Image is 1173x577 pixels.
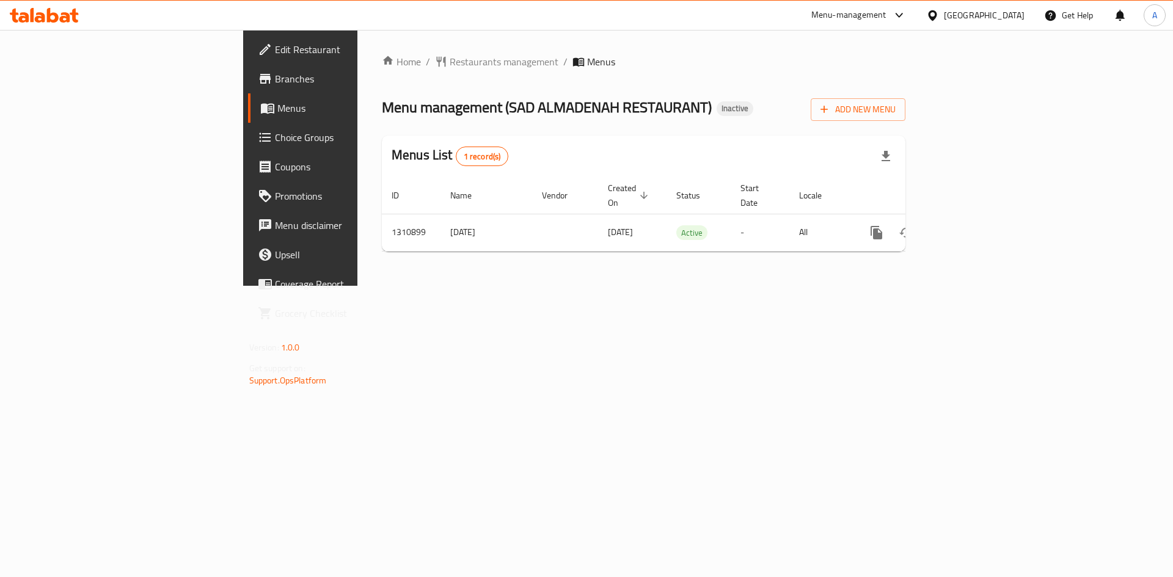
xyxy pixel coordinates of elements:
a: Coupons [248,152,439,181]
span: Start Date [740,181,775,210]
span: ID [392,188,415,203]
a: Grocery Checklist [248,299,439,328]
span: Restaurants management [450,54,558,69]
div: [GEOGRAPHIC_DATA] [944,9,1025,22]
span: A [1152,9,1157,22]
span: Menu disclaimer [275,218,429,233]
nav: breadcrumb [382,54,905,69]
div: Menu-management [811,8,886,23]
a: Coverage Report [248,269,439,299]
th: Actions [852,177,989,214]
a: Restaurants management [435,54,558,69]
a: Promotions [248,181,439,211]
span: Coverage Report [275,277,429,291]
a: Support.OpsPlatform [249,372,327,388]
span: Locale [799,188,838,203]
a: Upsell [248,240,439,269]
span: [DATE] [608,224,633,240]
span: Active [676,226,707,240]
h2: Menus List [392,146,508,166]
a: Choice Groups [248,123,439,152]
span: Vendor [542,188,583,203]
span: Branches [275,71,429,86]
span: Menu management ( SAD ALMADENAH RESTAURANT ) [382,93,712,121]
span: Name [450,188,488,203]
span: Add New Menu [820,102,896,117]
button: Add New Menu [811,98,905,121]
a: Branches [248,64,439,93]
span: Get support on: [249,360,305,376]
span: Upsell [275,247,429,262]
span: 1.0.0 [281,339,300,355]
button: Change Status [891,218,921,247]
td: All [789,214,852,251]
div: Total records count [456,147,509,166]
button: more [862,218,891,247]
a: Menus [248,93,439,123]
li: / [563,54,568,69]
span: Status [676,188,716,203]
td: - [731,214,789,251]
span: Promotions [275,189,429,203]
span: Choice Groups [275,130,429,145]
span: Menus [277,101,429,115]
div: Export file [871,142,901,171]
span: Coupons [275,159,429,174]
div: Active [676,225,707,240]
td: [DATE] [440,214,532,251]
span: Created On [608,181,652,210]
a: Edit Restaurant [248,35,439,64]
span: Grocery Checklist [275,306,429,321]
span: Inactive [717,103,753,114]
div: Inactive [717,101,753,116]
span: Version: [249,339,279,355]
a: Menu disclaimer [248,211,439,240]
table: enhanced table [382,177,989,252]
span: 1 record(s) [456,151,508,162]
span: Edit Restaurant [275,42,429,57]
span: Menus [587,54,615,69]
